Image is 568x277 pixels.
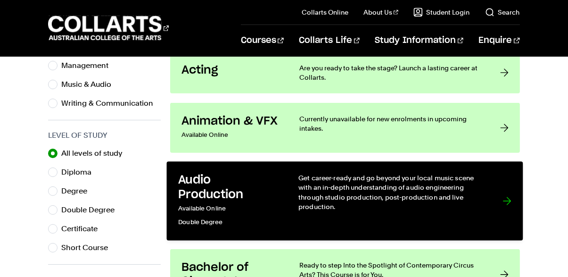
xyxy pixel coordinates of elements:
[181,63,280,77] h3: Acting
[413,8,470,17] a: Student Login
[478,25,519,56] a: Enquire
[178,173,279,202] h3: Audio Production
[61,203,122,217] label: Double Degree
[298,173,484,212] p: Get career-ready and go beyond your local music scene with an in-depth understanding of audio eng...
[299,63,481,82] p: Are you ready to take the stage? Launch a lasting career at Collarts.
[363,8,398,17] a: About Us
[375,25,463,56] a: Study Information
[167,162,523,241] a: Audio Production Available OnlineDouble Degree Get career-ready and go beyond your local music sc...
[170,52,519,93] a: Acting Are you ready to take the stage? Launch a lasting career at Collarts.
[181,128,280,142] p: Available Online
[178,202,279,216] p: Available Online
[61,222,105,235] label: Certificate
[61,185,95,198] label: Degree
[181,114,280,128] h3: Animation & VFX
[299,25,360,56] a: Collarts Life
[61,147,130,160] label: All levels of study
[61,241,115,254] label: Short Course
[485,8,520,17] a: Search
[170,103,519,153] a: Animation & VFX Available Online Currently unavailable for new enrolments in upcoming intakes.
[61,97,161,110] label: Writing & Communication
[178,216,279,229] p: Double Degree
[48,130,161,141] h3: Level of Study
[61,59,116,72] label: Management
[299,114,481,133] p: Currently unavailable for new enrolments in upcoming intakes.
[61,78,119,91] label: Music & Audio
[302,8,348,17] a: Collarts Online
[61,166,99,179] label: Diploma
[48,15,169,42] div: Go to homepage
[241,25,284,56] a: Courses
